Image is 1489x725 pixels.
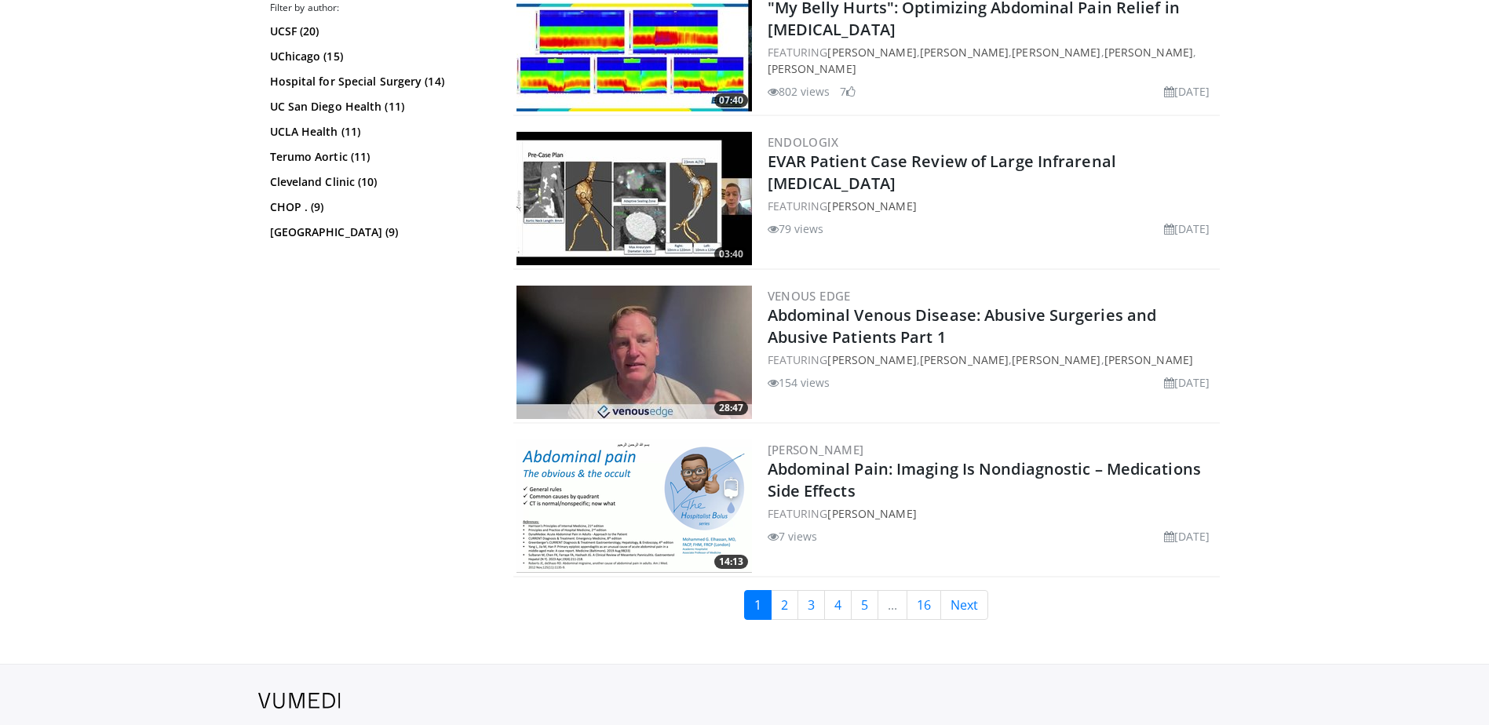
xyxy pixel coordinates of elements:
li: 7 views [768,528,818,545]
li: [DATE] [1164,374,1210,391]
a: 4 [824,590,852,620]
img: VuMedi Logo [258,693,341,709]
a: 1 [744,590,772,620]
a: Abdominal Venous Disease: Abusive Surgeries and Abusive Patients Part 1 [768,304,1157,348]
a: Hospital for Special Surgery (14) [270,74,486,89]
nav: Search results pages [513,590,1220,620]
a: Next [940,590,988,620]
div: FEATURING , , , , [768,44,1217,77]
div: FEATURING , , , [768,352,1217,368]
a: Terumo Aortic (11) [270,149,486,165]
a: UCLA Health (11) [270,124,486,140]
a: Venous Edge [768,288,851,304]
a: CHOP . (9) [270,199,486,215]
img: 0890ae55-2f47-4414-a9b2-845e6e644b42.300x170_q85_crop-smart_upscale.jpg [516,286,752,419]
li: [DATE] [1164,83,1210,100]
a: [PERSON_NAME] [768,61,856,76]
a: 3 [797,590,825,620]
li: 802 views [768,83,830,100]
a: UCSF (20) [270,24,486,39]
img: e33325bb-4765-4671-b2dc-122643ae8098.300x170_q85_crop-smart_upscale.jpg [516,132,752,265]
h3: Filter by author: [270,2,490,14]
li: 7 [840,83,856,100]
img: 70d87a79-9e40-4b24-a12a-01a30c141368.png.300x170_q85_crop-smart_upscale.png [516,439,752,573]
a: UC San Diego Health (11) [270,99,486,115]
a: [PERSON_NAME] [827,352,916,367]
a: 16 [907,590,941,620]
a: EVAR Patient Case Review of Large Infrarenal [MEDICAL_DATA] [768,151,1116,194]
a: [PERSON_NAME] [827,45,916,60]
a: [PERSON_NAME] [1104,45,1193,60]
a: [GEOGRAPHIC_DATA] (9) [270,224,486,240]
li: [DATE] [1164,220,1210,237]
span: 14:13 [714,555,748,569]
li: 154 views [768,374,830,391]
span: 28:47 [714,401,748,415]
div: FEATURING [768,198,1217,214]
li: [DATE] [1164,528,1210,545]
a: Cleveland Clinic (10) [270,174,486,190]
a: 14:13 [516,439,752,573]
a: 2 [771,590,798,620]
a: [PERSON_NAME] [827,506,916,521]
a: Abdominal Pain: Imaging Is Nondiagnostic – Medications Side Effects [768,458,1201,501]
a: 03:40 [516,132,752,265]
a: [PERSON_NAME] [1012,45,1100,60]
a: [PERSON_NAME] [827,199,916,213]
a: 28:47 [516,286,752,419]
a: [PERSON_NAME] [920,352,1009,367]
span: 07:40 [714,93,748,107]
a: [PERSON_NAME] [768,442,864,457]
span: 03:40 [714,247,748,261]
div: FEATURING [768,505,1217,522]
li: 79 views [768,220,824,237]
a: [PERSON_NAME] [1104,352,1193,367]
a: [PERSON_NAME] [920,45,1009,60]
a: UChicago (15) [270,49,486,64]
a: [PERSON_NAME] [1012,352,1100,367]
a: 5 [851,590,878,620]
a: Endologix [768,134,839,150]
